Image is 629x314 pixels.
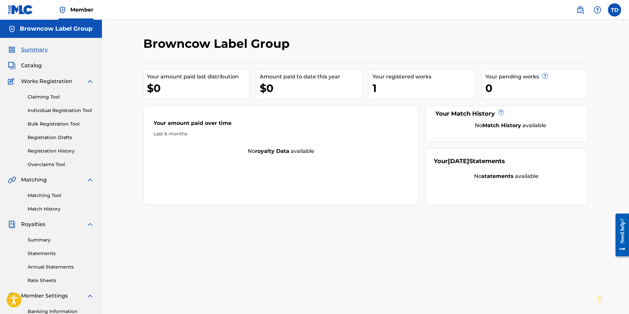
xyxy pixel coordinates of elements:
[373,81,475,96] div: 1
[147,81,249,96] div: $0
[442,122,579,129] div: No available
[20,25,92,33] h5: Browncow Label Group
[28,121,94,128] a: Bulk Registration Tool
[543,73,548,78] span: ?
[28,264,94,271] a: Annual Statements
[28,192,94,199] a: Matching Tool
[70,6,93,14] span: Member
[255,148,289,154] strong: royalty data
[482,122,521,128] strong: Match History
[21,220,45,228] span: Royalties
[591,3,604,16] div: Help
[28,148,94,155] a: Registration History
[8,25,16,33] img: Accounts
[8,176,16,184] img: Matching
[574,3,587,16] a: Public Search
[144,147,419,155] div: No available
[598,289,602,309] div: Drag
[21,176,47,184] span: Matching
[485,81,588,96] div: 0
[21,46,48,54] span: Summary
[86,220,94,228] img: expand
[593,6,601,14] img: help
[373,73,475,81] div: Your registered works
[28,206,94,213] a: Match History
[434,109,579,118] div: Your Match History
[154,119,409,130] div: Your amount paid over time
[28,134,94,141] a: Registration Drafts
[576,6,584,14] img: search
[28,277,94,284] a: Rate Sheets
[8,77,16,85] img: Works Registration
[28,161,94,168] a: Overclaims Tool
[434,157,505,166] div: Your Statements
[8,46,48,54] a: SummarySummary
[608,3,621,16] div: User Menu
[86,77,94,85] img: expand
[21,62,42,70] span: Catalog
[8,220,16,228] img: Royalties
[28,94,94,100] a: Claiming Tool
[596,282,629,314] iframe: Chat Widget
[143,36,293,51] h2: Browncow Label Group
[482,173,514,179] strong: statements
[8,292,16,300] img: Member Settings
[59,6,66,14] img: Top Rightsholder
[485,73,588,81] div: Your pending works
[448,157,469,165] span: [DATE]
[21,77,72,85] span: Works Registration
[28,107,94,114] a: Individual Registration Tool
[8,62,16,70] img: Catalog
[8,5,33,14] img: MLC Logo
[147,73,249,81] div: Your amount paid last distribution
[86,292,94,300] img: expand
[154,130,409,137] div: Last 6 months
[434,172,579,180] div: No available
[28,237,94,243] a: Summary
[611,209,629,262] iframe: Resource Center
[28,250,94,257] a: Statements
[8,62,42,70] a: CatalogCatalog
[260,73,362,81] div: Amount paid to date this year
[21,292,68,300] span: Member Settings
[498,110,504,115] span: ?
[8,46,16,54] img: Summary
[86,176,94,184] img: expand
[260,81,362,96] div: $0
